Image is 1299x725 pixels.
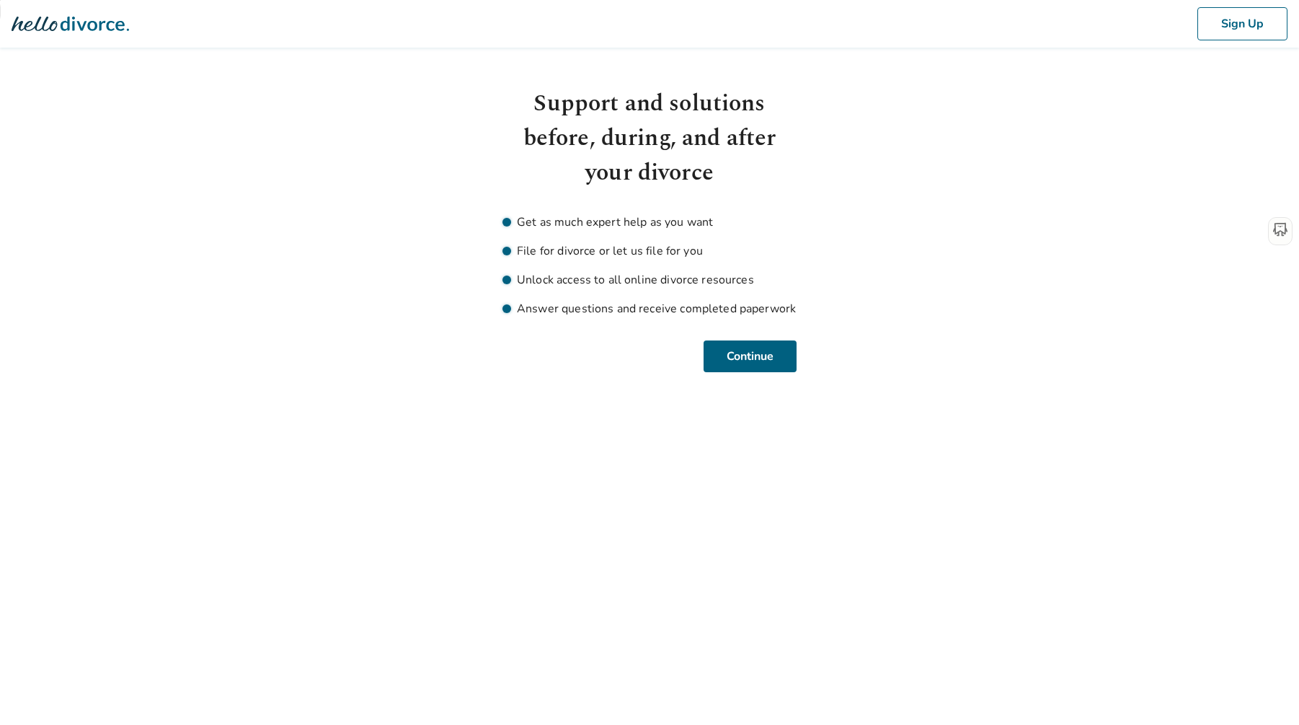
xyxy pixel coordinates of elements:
li: File for divorce or let us file for you [502,242,797,260]
button: Sign Up [1197,7,1287,40]
li: Answer questions and receive completed paperwork [502,300,797,317]
button: Continue [704,340,797,372]
h1: Support and solutions before, during, and after your divorce [502,87,797,190]
li: Unlock access to all online divorce resources [502,271,797,289]
li: Get as much expert help as you want [502,214,797,231]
